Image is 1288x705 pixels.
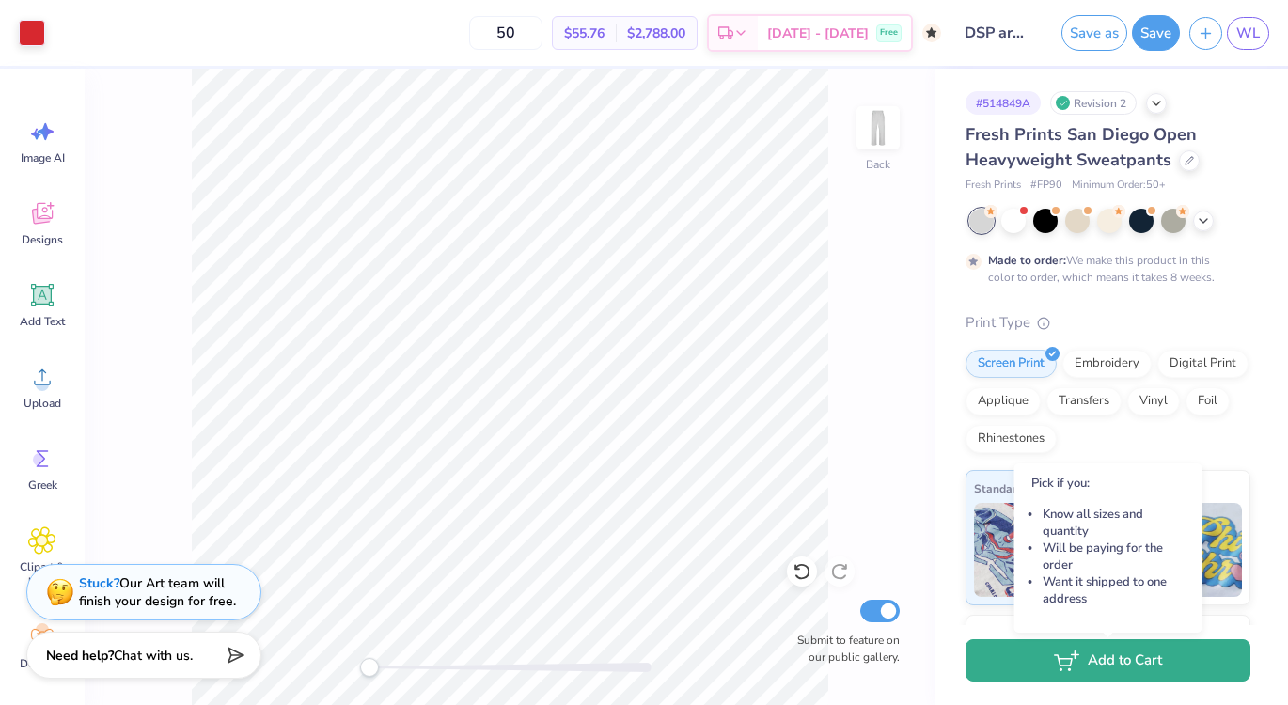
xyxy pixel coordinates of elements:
[21,150,65,165] span: Image AI
[627,23,685,43] span: $2,788.00
[1132,15,1180,51] button: Save
[564,23,605,43] span: $55.76
[966,123,1197,171] span: Fresh Prints San Diego Open Heavyweight Sweatpants
[1046,387,1122,415] div: Transfers
[1062,350,1152,378] div: Embroidery
[469,16,542,50] input: – –
[966,350,1057,378] div: Screen Print
[1227,17,1269,50] a: WL
[966,639,1250,681] button: Add to Cart
[79,574,236,610] div: Our Art team will finish your design for free.
[1030,178,1062,194] span: # FP90
[360,658,379,677] div: Accessibility label
[966,425,1057,453] div: Rhinestones
[880,26,898,39] span: Free
[20,656,65,671] span: Decorate
[1043,506,1186,540] li: Know all sizes and quantity
[787,632,900,666] label: Submit to feature on our public gallery.
[79,574,119,592] strong: Stuck?
[22,232,63,247] span: Designs
[1043,540,1186,573] li: Will be paying for the order
[1031,475,1186,492] p: Pick if you:
[866,156,890,173] div: Back
[966,387,1041,415] div: Applique
[11,559,73,589] span: Clipart & logos
[1157,350,1249,378] div: Digital Print
[1072,178,1166,194] span: Minimum Order: 50 +
[966,178,1021,194] span: Fresh Prints
[1043,573,1186,607] li: Want it shipped to one address
[1050,91,1137,115] div: Revision 2
[988,253,1066,268] strong: Made to order:
[988,252,1219,286] div: We make this product in this color to order, which means it takes 8 weeks.
[1127,387,1180,415] div: Vinyl
[24,396,61,411] span: Upload
[859,109,897,147] img: Back
[46,647,114,665] strong: Need help?
[974,503,1095,597] img: Standard
[974,623,1020,643] span: Neon Ink
[1061,15,1127,51] button: Save as
[974,478,1024,498] span: Standard
[966,312,1250,334] div: Print Type
[966,91,1041,115] div: # 514849A
[767,23,869,43] span: [DATE] - [DATE]
[1236,23,1260,44] span: WL
[1186,387,1230,415] div: Foil
[114,647,193,665] span: Chat with us.
[950,14,1043,52] input: Untitled Design
[28,478,57,493] span: Greek
[20,314,65,329] span: Add Text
